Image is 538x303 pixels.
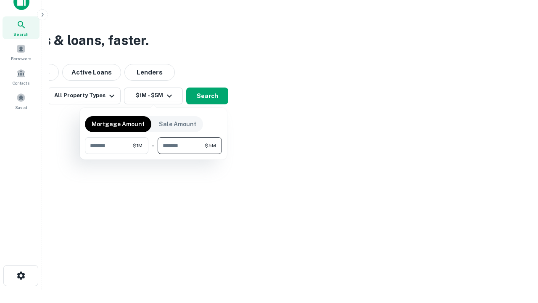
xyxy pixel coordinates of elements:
[152,137,154,154] div: -
[205,142,216,149] span: $5M
[92,120,145,129] p: Mortgage Amount
[133,142,142,149] span: $1M
[496,236,538,276] iframe: Chat Widget
[159,120,196,129] p: Sale Amount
